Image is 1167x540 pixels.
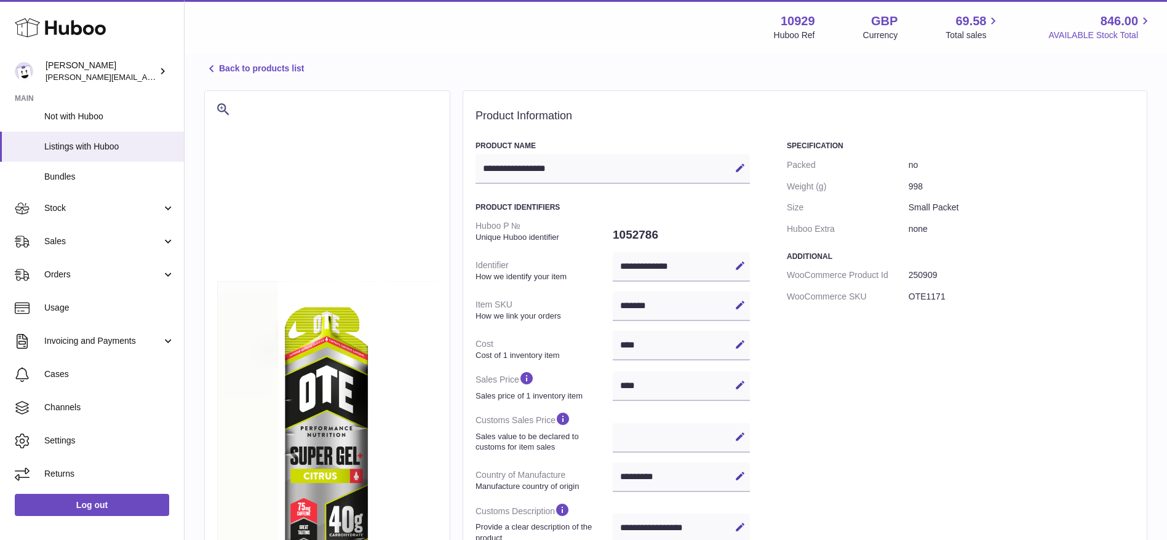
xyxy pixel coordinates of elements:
a: 846.00 AVAILABLE Stock Total [1048,13,1152,41]
dt: WooCommerce SKU [787,286,909,308]
dd: 1052786 [613,222,750,248]
h3: Product Name [476,141,750,151]
span: [PERSON_NAME][EMAIL_ADDRESS][DOMAIN_NAME] [46,72,247,82]
dd: 998 [909,176,1134,197]
strong: Cost of 1 inventory item [476,350,610,361]
span: Stock [44,202,162,214]
dt: WooCommerce Product Id [787,264,909,286]
strong: Sales price of 1 inventory item [476,391,610,402]
span: AVAILABLE Stock Total [1048,30,1152,41]
a: 69.58 Total sales [946,13,1000,41]
dt: Huboo P № [476,215,613,247]
span: Invoicing and Payments [44,335,162,347]
strong: Manufacture country of origin [476,481,610,492]
span: Bundles [44,171,175,183]
dd: Small Packet [909,197,1134,218]
h3: Product Identifiers [476,202,750,212]
dt: Identifier [476,255,613,287]
h3: Additional [787,252,1134,261]
dt: Packed [787,154,909,176]
div: [PERSON_NAME] [46,60,156,83]
dt: Country of Manufacture [476,464,613,496]
dd: 250909 [909,264,1134,286]
span: 69.58 [955,13,986,30]
span: Usage [44,302,175,314]
strong: How we identify your item [476,271,610,282]
h2: Product Information [476,109,1134,123]
span: Cases [44,368,175,380]
h3: Specification [787,141,1134,151]
strong: How we link your orders [476,311,610,322]
dd: OTE1171 [909,286,1134,308]
dt: Sales Price [476,365,613,406]
div: Currency [863,30,898,41]
span: Not with Huboo [44,111,175,122]
a: Back to products list [204,62,304,76]
span: Returns [44,468,175,480]
dt: Item SKU [476,294,613,326]
strong: Unique Huboo identifier [476,232,610,243]
dd: no [909,154,1134,176]
span: Settings [44,435,175,447]
dt: Customs Sales Price [476,406,613,457]
span: 846.00 [1101,13,1138,30]
dt: Huboo Extra [787,218,909,240]
dd: none [909,218,1134,240]
dt: Weight (g) [787,176,909,197]
span: Total sales [946,30,1000,41]
dt: Cost [476,333,613,365]
span: Sales [44,236,162,247]
div: Huboo Ref [774,30,815,41]
strong: 10929 [781,13,815,30]
span: Channels [44,402,175,413]
img: thomas@otesports.co.uk [15,62,33,81]
a: Log out [15,494,169,516]
strong: Sales value to be declared to customs for item sales [476,431,610,453]
dt: Size [787,197,909,218]
span: Orders [44,269,162,280]
span: Listings with Huboo [44,141,175,153]
strong: GBP [871,13,898,30]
